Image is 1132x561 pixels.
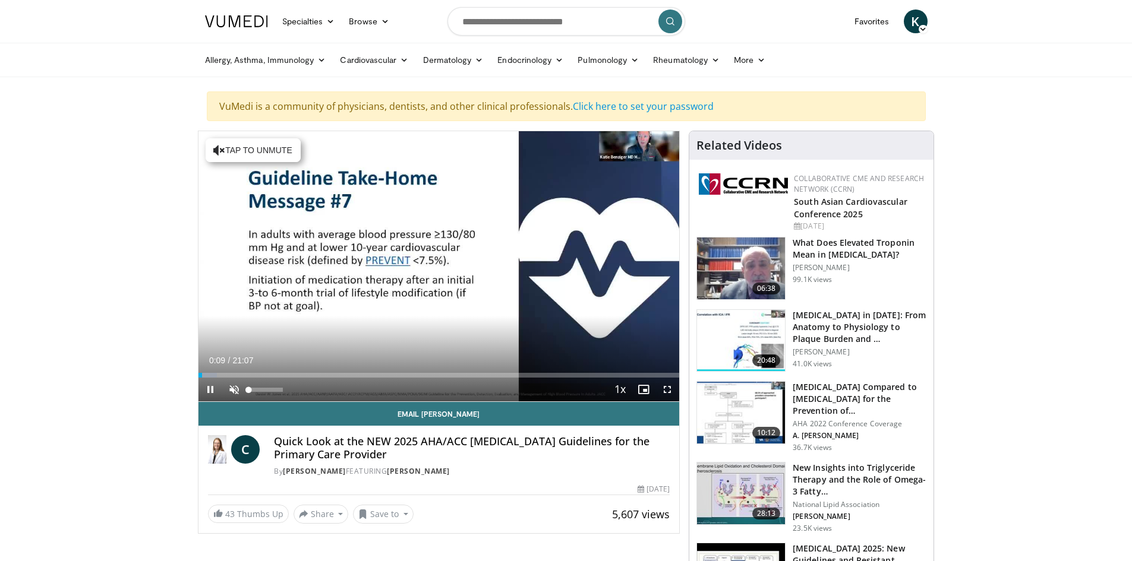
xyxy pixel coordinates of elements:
a: K [904,9,928,33]
span: 5,607 views [612,507,670,521]
a: 43 Thumbs Up [208,505,289,523]
p: AHA 2022 Conference Coverage [793,419,926,429]
a: 28:13 New Insights into Triglyceride Therapy and the Role of Omega-3 Fatty… National Lipid Associ... [696,462,926,533]
button: Fullscreen [655,378,679,401]
button: Save to [353,505,414,524]
span: / [228,356,231,365]
h3: What Does Elevated Troponin Mean in [MEDICAL_DATA]? [793,237,926,261]
a: 06:38 What Does Elevated Troponin Mean in [MEDICAL_DATA]? [PERSON_NAME] 99.1K views [696,237,926,300]
div: [DATE] [638,484,670,495]
a: Specialties [275,9,342,33]
h3: [MEDICAL_DATA] Compared to [MEDICAL_DATA] for the Prevention of… [793,381,926,417]
a: Click here to set your password [573,100,714,113]
h4: Quick Look at the NEW 2025 AHA/ACC [MEDICAL_DATA] Guidelines for the Primary Care Provider [274,435,670,461]
span: 0:09 [209,356,225,365]
h4: Related Videos [696,138,782,153]
a: Allergy, Asthma, Immunology [198,48,333,72]
p: [PERSON_NAME] [793,263,926,272]
p: National Lipid Association [793,500,926,509]
button: Enable picture-in-picture mode [632,378,655,401]
button: Share [294,505,349,524]
video-js: Video Player [198,131,680,402]
img: VuMedi Logo [205,15,268,27]
h3: [MEDICAL_DATA] in [DATE]: From Anatomy to Physiology to Plaque Burden and … [793,309,926,345]
button: Playback Rate [608,378,632,401]
a: 10:12 [MEDICAL_DATA] Compared to [MEDICAL_DATA] for the Prevention of… AHA 2022 Conference Covera... [696,381,926,452]
span: 43 [225,508,235,519]
span: 21:07 [232,356,253,365]
img: 45ea033d-f728-4586-a1ce-38957b05c09e.150x105_q85_crop-smart_upscale.jpg [697,462,785,524]
a: [PERSON_NAME] [283,466,346,476]
a: Rheumatology [646,48,727,72]
p: 36.7K views [793,443,832,452]
a: Dermatology [416,48,491,72]
img: 7c0f9b53-1609-4588-8498-7cac8464d722.150x105_q85_crop-smart_upscale.jpg [697,382,785,443]
input: Search topics, interventions [447,7,685,36]
p: [PERSON_NAME] [793,512,926,521]
a: 20:48 [MEDICAL_DATA] in [DATE]: From Anatomy to Physiology to Plaque Burden and … [PERSON_NAME] 4... [696,309,926,372]
a: [PERSON_NAME] [387,466,450,476]
span: 20:48 [752,354,781,366]
img: Dr. Catherine P. Benziger [208,435,227,464]
a: Endocrinology [490,48,570,72]
p: 23.5K views [793,524,832,533]
div: Progress Bar [198,373,680,378]
a: More [727,48,772,72]
img: 823da73b-7a00-425d-bb7f-45c8b03b10c3.150x105_q85_crop-smart_upscale.jpg [697,310,785,372]
p: [PERSON_NAME] [793,347,926,357]
button: Pause [198,378,222,401]
button: Tap to unmute [206,138,301,162]
span: 28:13 [752,508,781,519]
a: Collaborative CME and Research Network (CCRN) [794,173,924,194]
div: [DATE] [794,221,924,232]
a: C [231,435,260,464]
span: 06:38 [752,283,781,294]
p: A. [PERSON_NAME] [793,431,926,440]
a: Pulmonology [570,48,646,72]
img: 98daf78a-1d22-4ebe-927e-10afe95ffd94.150x105_q85_crop-smart_upscale.jpg [697,237,785,299]
div: VuMedi is a community of physicians, dentists, and other clinical professionals. [207,91,926,121]
div: By FEATURING [274,466,670,477]
button: Unmute [222,378,246,401]
img: a04ee3ba-8487-4636-b0fb-5e8d268f3737.png.150x105_q85_autocrop_double_scale_upscale_version-0.2.png [699,173,788,195]
h3: New Insights into Triglyceride Therapy and the Role of Omega-3 Fatty… [793,462,926,497]
div: Volume Level [249,388,283,392]
a: Favorites [847,9,897,33]
span: 10:12 [752,427,781,439]
p: 41.0K views [793,359,832,369]
a: Browse [342,9,396,33]
a: South Asian Cardiovascular Conference 2025 [794,196,907,220]
a: Email [PERSON_NAME] [198,402,680,426]
a: Cardiovascular [333,48,415,72]
p: 99.1K views [793,275,832,284]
